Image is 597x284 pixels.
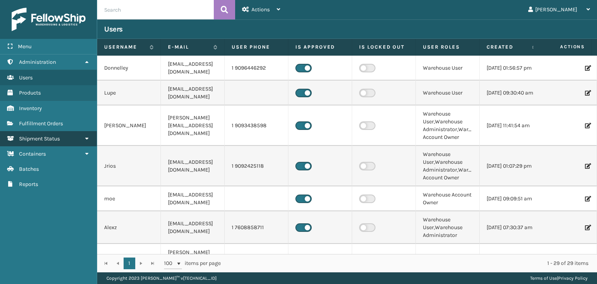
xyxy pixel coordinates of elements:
[225,244,288,277] td: 1 6197531857
[359,44,408,51] label: Is Locked Out
[97,81,161,105] td: Lupe
[530,275,557,281] a: Terms of Use
[106,272,216,284] p: Copyright 2023 [PERSON_NAME]™ v [TECHNICAL_ID]
[585,196,590,202] i: Edit
[19,166,39,172] span: Batches
[480,81,543,105] td: [DATE] 09:30:40 am
[164,259,176,267] span: 100
[480,146,543,186] td: [DATE] 01:07:29 pm
[585,123,590,128] i: Edit
[104,44,146,51] label: Username
[12,8,86,31] img: logo
[416,81,480,105] td: Warehouse User
[558,275,588,281] a: Privacy Policy
[19,59,56,65] span: Administration
[480,56,543,81] td: [DATE] 01:56:57 pm
[97,105,161,146] td: [PERSON_NAME]
[19,135,60,142] span: Shipment Status
[161,105,225,146] td: [PERSON_NAME][EMAIL_ADDRESS][DOMAIN_NAME]
[416,56,480,81] td: Warehouse User
[225,56,288,81] td: 1 9096446292
[225,146,288,186] td: 1 9092425118
[251,6,270,13] span: Actions
[97,56,161,81] td: Donnelley
[423,44,472,51] label: User Roles
[225,211,288,244] td: 1 7608858711
[19,74,33,81] span: Users
[97,244,161,277] td: [PERSON_NAME]
[161,186,225,211] td: [EMAIL_ADDRESS][DOMAIN_NAME]
[416,146,480,186] td: Warehouse User,Warehouse Administrator,Warehouse Account Owner
[530,272,588,284] div: |
[232,259,588,267] div: 1 - 29 of 29 items
[416,105,480,146] td: Warehouse User,Warehouse Administrator,Warehouse Account Owner
[19,89,41,96] span: Products
[19,120,63,127] span: Fulfillment Orders
[161,146,225,186] td: [EMAIL_ADDRESS][DOMAIN_NAME]
[161,244,225,277] td: [PERSON_NAME][EMAIL_ADDRESS][DOMAIN_NAME]
[104,25,123,34] h3: Users
[536,40,590,53] span: Actions
[18,43,31,50] span: Menu
[97,146,161,186] td: Jrios
[585,90,590,96] i: Edit
[585,65,590,71] i: Edit
[168,44,209,51] label: E-mail
[124,258,135,269] a: 1
[225,105,288,146] td: 1 9093438598
[232,44,281,51] label: User phone
[19,105,42,112] span: Inventory
[480,211,543,244] td: [DATE] 07:30:37 am
[416,186,480,211] td: Warehouse Account Owner
[97,211,161,244] td: Alexz
[416,244,480,277] td: Warehouse Administrator
[295,44,345,51] label: Is Approved
[480,105,543,146] td: [DATE] 11:41:54 am
[19,181,38,188] span: Reports
[487,44,528,51] label: Created
[585,225,590,230] i: Edit
[480,186,543,211] td: [DATE] 09:09:51 am
[416,211,480,244] td: Warehouse User,Warehouse Administrator
[161,81,225,105] td: [EMAIL_ADDRESS][DOMAIN_NAME]
[585,163,590,169] i: Edit
[161,56,225,81] td: [EMAIL_ADDRESS][DOMAIN_NAME]
[97,186,161,211] td: moe
[161,211,225,244] td: [EMAIL_ADDRESS][DOMAIN_NAME]
[164,258,221,269] span: items per page
[19,151,46,157] span: Containers
[480,244,543,277] td: [DATE] 07:44:07 am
